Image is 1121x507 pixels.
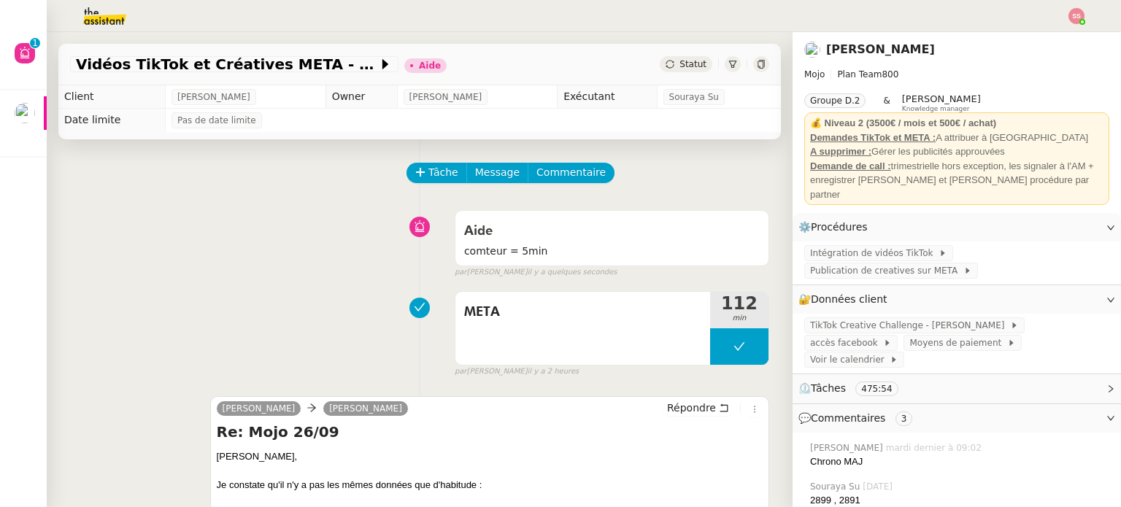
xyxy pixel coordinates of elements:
div: Aide [419,61,441,70]
div: 🔐Données client [793,285,1121,314]
div: Je constate qu'il n'y a pas les mêmes données que d'habitude : [217,478,763,492]
span: Plan Team [837,69,882,80]
span: [PERSON_NAME] [223,403,296,414]
span: Aide [464,225,493,238]
span: 112 [710,295,768,312]
td: Client [58,85,165,109]
nz-tag: 475:54 [855,382,898,396]
h4: Re: Mojo 26/09 [217,422,763,442]
button: Commentaire [528,163,615,183]
span: min [710,312,768,325]
span: comteur = 5min [464,243,760,260]
span: Répondre [667,400,716,415]
span: par [455,365,467,378]
span: META [464,301,701,323]
small: [PERSON_NAME] [455,365,579,378]
td: Exécutant [558,85,657,109]
span: ⚙️ [798,219,874,236]
span: Tâche [428,164,458,181]
span: [PERSON_NAME] [902,93,981,104]
td: Owner [325,85,397,109]
span: 800 [882,69,898,80]
u: A supprimer : [810,146,871,157]
img: users%2FCk7ZD5ubFNWivK6gJdIkoi2SB5d2%2Favatar%2F3f84dbb7-4157-4842-a987-fca65a8b7a9a [804,42,820,58]
span: [PERSON_NAME] [177,90,250,104]
span: Publication de creatives sur META [810,263,963,278]
u: Demande de call : [810,160,891,171]
span: Statut [679,59,706,69]
span: Pas de date limite [177,113,256,128]
div: ⏲️Tâches 475:54 [793,374,1121,403]
div: ⚙️Procédures [793,213,1121,241]
span: Mojo [804,69,825,80]
span: 💬 [798,412,918,424]
span: il y a 2 heures [528,365,579,378]
span: ⏲️ [798,382,910,394]
span: par [455,266,467,279]
p: 1 [32,38,38,51]
span: Intégration de vidéos TikTok [810,246,939,260]
span: [PERSON_NAME] [409,90,482,104]
button: Tâche [407,163,467,183]
nz-badge-sup: 1 [30,38,40,48]
span: & [883,93,890,112]
span: Souraya Su [810,480,863,493]
span: [DATE] [863,480,895,493]
span: [PERSON_NAME] [810,441,886,454]
app-user-label: Knowledge manager [902,93,981,112]
img: users%2FAXgjBsdPtrYuxuZvIJjRexEdqnq2%2Favatar%2F1599931753966.jpeg [15,103,35,123]
span: TikTok Creative Challenge - [PERSON_NAME] [810,318,1010,333]
span: mardi dernier à 09:02 [886,441,985,454]
div: Chrono MAJ [810,454,1109,469]
strong: 💰 Niveau 2 (3500€ / mois et 500€ / achat) [810,117,996,128]
div: [PERSON_NAME], [217,449,763,464]
span: Moyens de paiement [909,336,1006,350]
u: Demandes TikTok et META : [810,132,936,143]
button: Message [466,163,528,183]
div: Gérer les publicités approuvées [810,144,1103,159]
span: Souraya Su [669,90,719,104]
span: Knowledge manager [902,105,970,113]
td: Date limite [58,109,165,132]
small: [PERSON_NAME] [455,266,617,279]
span: 🔐 [798,291,893,308]
span: Message [475,164,520,181]
span: Commentaire [536,164,606,181]
nz-tag: 3 [895,411,913,426]
a: [PERSON_NAME] [826,42,935,56]
nz-tag: Groupe D.2 [804,93,866,108]
span: accès facebook [810,336,883,350]
span: il y a quelques secondes [528,266,617,279]
span: Tâches [811,382,846,394]
span: Procédures [811,221,868,233]
div: trimestrielle hors exception, les signaler à l'AM + enregistrer [PERSON_NAME] et [PERSON_NAME] pr... [810,159,1103,202]
span: Vidéos TikTok et Créatives META - septembre 2025 [76,57,378,71]
span: Voir le calendrier [810,352,890,367]
span: Commentaires [811,412,885,424]
div: A attribuer à [GEOGRAPHIC_DATA] [810,131,1103,145]
img: svg [1068,8,1085,24]
a: [PERSON_NAME] [323,402,408,415]
span: Données client [811,293,887,305]
button: Répondre [662,400,734,416]
div: 💬Commentaires 3 [793,404,1121,433]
